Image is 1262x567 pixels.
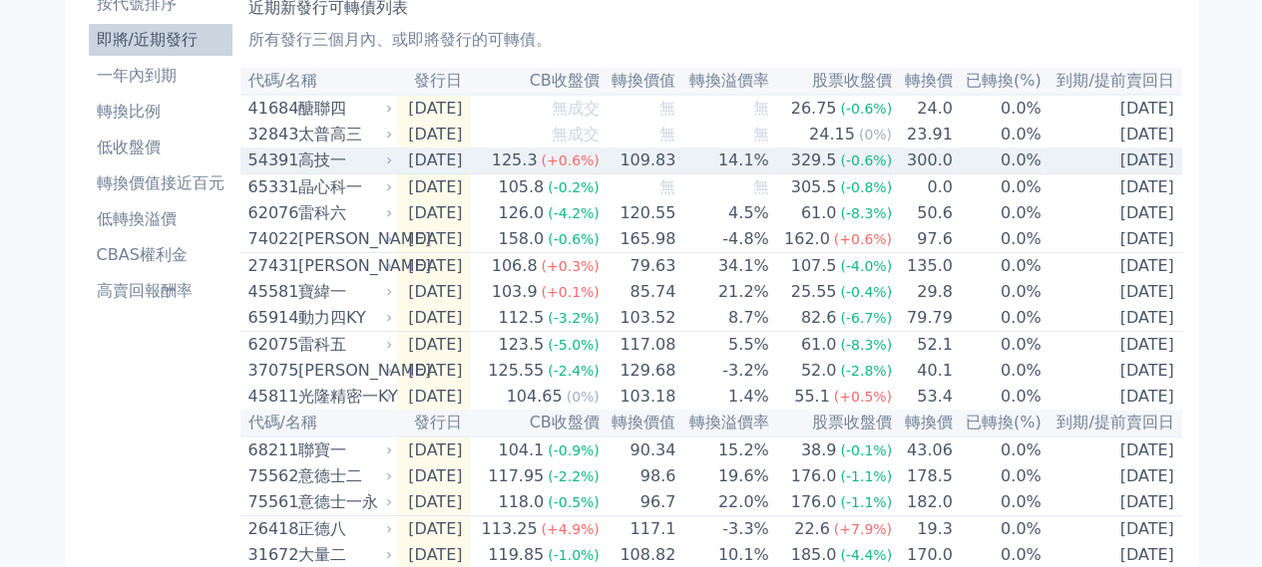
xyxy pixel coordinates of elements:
[298,97,389,121] div: 醣聯四
[601,463,677,489] td: 98.6
[89,167,232,199] a: 轉換價值接近百元
[248,227,293,251] div: 74022
[470,68,600,95] th: CB收盤價
[1043,410,1182,436] th: 到期/提前賣回日
[893,516,954,543] td: 19.3
[1043,516,1182,543] td: [DATE]
[248,306,293,330] div: 65914
[954,305,1043,332] td: 0.0%
[601,305,677,332] td: 103.52
[893,279,954,305] td: 29.8
[790,517,834,541] div: 22.6
[484,543,548,567] div: 119.85
[954,122,1043,147] td: 0.0%
[548,337,600,353] span: (-5.0%)
[1043,489,1182,516] td: [DATE]
[397,436,471,463] td: [DATE]
[503,385,567,409] div: 104.65
[248,201,293,225] div: 62076
[954,226,1043,253] td: 0.0%
[840,205,892,221] span: (-8.3%)
[676,516,769,543] td: -3.3%
[298,517,389,541] div: 正德八
[954,489,1043,516] td: 0.0%
[676,410,769,436] th: 轉換溢價率
[298,201,389,225] div: 雷科六
[397,279,471,305] td: [DATE]
[248,97,293,121] div: 41684
[893,200,954,226] td: 50.6
[676,200,769,226] td: 4.5%
[601,358,677,384] td: 129.68
[790,385,834,409] div: 55.1
[893,436,954,463] td: 43.06
[397,174,471,201] td: [DATE]
[834,389,892,405] span: (+0.5%)
[840,179,892,195] span: (-0.8%)
[840,494,892,510] span: (-1.1%)
[954,253,1043,280] td: 0.0%
[893,410,954,436] th: 轉換價
[1043,68,1182,95] th: 到期/提前賣回日
[601,410,677,436] th: 轉換價值
[397,68,471,95] th: 發行日
[89,24,232,56] a: 即將/近期發行
[298,175,389,199] div: 晶心科一
[840,442,892,458] span: (-0.1%)
[893,253,954,280] td: 135.0
[298,490,389,514] div: 意德士一永
[601,436,677,463] td: 90.34
[248,359,293,383] div: 37075
[676,384,769,410] td: 1.4%
[484,464,548,488] div: 117.95
[797,359,841,383] div: 52.0
[89,132,232,163] a: 低收盤價
[298,359,389,383] div: [PERSON_NAME]
[397,489,471,516] td: [DATE]
[397,95,471,122] td: [DATE]
[298,227,389,251] div: [PERSON_NAME]
[954,95,1043,122] td: 0.0%
[1043,332,1182,359] td: [DATE]
[548,468,600,484] span: (-2.2%)
[840,363,892,379] span: (-2.8%)
[840,310,892,326] span: (-6.7%)
[89,279,232,303] li: 高賣回報酬率
[248,517,293,541] div: 26418
[89,207,232,231] li: 低轉換溢價
[893,95,954,122] td: 24.0
[298,254,389,278] div: [PERSON_NAME]
[787,175,841,199] div: 305.5
[240,410,397,436] th: 代碼/名稱
[541,521,599,537] span: (+4.9%)
[248,123,293,146] div: 32843
[248,254,293,278] div: 27431
[89,203,232,235] a: 低轉換溢價
[248,175,293,199] div: 65331
[397,200,471,226] td: [DATE]
[248,280,293,304] div: 45581
[954,436,1043,463] td: 0.0%
[488,254,542,278] div: 106.8
[484,359,548,383] div: 125.55
[676,279,769,305] td: 21.2%
[787,464,841,488] div: 176.0
[787,148,841,172] div: 329.5
[548,363,600,379] span: (-2.4%)
[1043,279,1182,305] td: [DATE]
[397,463,471,489] td: [DATE]
[298,464,389,488] div: 意德士二
[676,332,769,359] td: 5.5%
[893,68,954,95] th: 轉換價
[770,410,893,436] th: 股票收盤價
[298,438,389,462] div: 聯寶一
[797,333,841,357] div: 61.0
[1043,253,1182,280] td: [DATE]
[893,305,954,332] td: 79.79
[548,179,600,195] span: (-0.2%)
[840,152,892,168] span: (-0.6%)
[601,516,677,543] td: 117.1
[780,227,834,251] div: 162.0
[954,358,1043,384] td: 0.0%
[954,68,1043,95] th: 已轉換(%)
